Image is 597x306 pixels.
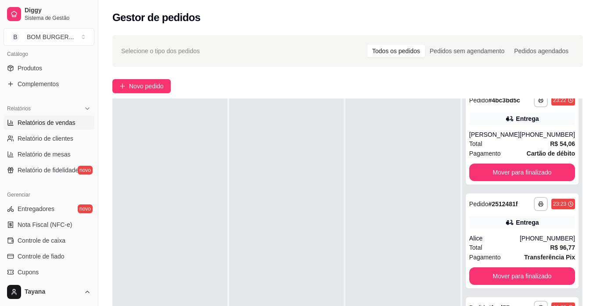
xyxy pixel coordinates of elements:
[527,150,575,157] strong: Cartão de débito
[4,281,94,302] button: Tayana
[4,218,94,232] a: Nota Fiscal (NFC-e)
[469,164,575,181] button: Mover para finalizado
[4,131,94,146] a: Relatório de clientes
[112,11,201,25] h2: Gestor de pedidos
[18,166,79,175] span: Relatório de fidelidade
[121,46,200,56] span: Selecione o tipo dos pedidos
[4,28,94,46] button: Select a team
[18,80,59,88] span: Complementos
[18,118,76,127] span: Relatórios de vendas
[18,268,39,277] span: Cupons
[4,202,94,216] a: Entregadoresnovo
[4,47,94,61] div: Catálogo
[4,61,94,75] a: Produtos
[550,244,575,251] strong: R$ 96,77
[509,45,573,57] div: Pedidos agendados
[520,130,575,139] div: [PHONE_NUMBER]
[469,97,489,104] span: Pedido
[129,81,164,91] span: Novo pedido
[550,140,575,147] strong: R$ 54,06
[469,252,501,262] span: Pagamento
[25,7,91,15] span: Diggy
[25,288,80,296] span: Tayana
[488,200,518,208] strong: # 2512481f
[4,265,94,279] a: Cupons
[425,45,509,57] div: Pedidos sem agendamento
[18,150,71,159] span: Relatório de mesas
[18,64,42,73] span: Produtos
[4,147,94,161] a: Relatório de mesas
[520,234,575,243] div: [PHONE_NUMBER]
[4,77,94,91] a: Complementos
[4,233,94,248] a: Controle de caixa
[553,97,566,104] div: 23:22
[18,252,65,261] span: Controle de fiado
[11,33,20,41] span: B
[25,15,91,22] span: Sistema de Gestão
[18,134,73,143] span: Relatório de clientes
[469,200,489,208] span: Pedido
[119,83,126,89] span: plus
[27,33,74,41] div: BOM BURGER ...
[4,163,94,177] a: Relatório de fidelidadenovo
[18,236,65,245] span: Controle de caixa
[469,149,501,158] span: Pagamento
[469,243,482,252] span: Total
[18,204,54,213] span: Entregadores
[524,254,575,261] strong: Transferência Pix
[112,79,171,93] button: Novo pedido
[516,114,539,123] div: Entrega
[4,249,94,263] a: Controle de fiado
[469,234,520,243] div: Alice
[488,97,520,104] strong: # 4bc3bd5c
[4,116,94,130] a: Relatórios de vendas
[553,200,566,208] div: 23:23
[469,139,482,149] span: Total
[469,130,520,139] div: [PERSON_NAME]
[367,45,425,57] div: Todos os pedidos
[516,218,539,227] div: Entrega
[469,267,575,285] button: Mover para finalizado
[7,105,31,112] span: Relatórios
[18,220,72,229] span: Nota Fiscal (NFC-e)
[4,188,94,202] div: Gerenciar
[4,4,94,25] a: DiggySistema de Gestão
